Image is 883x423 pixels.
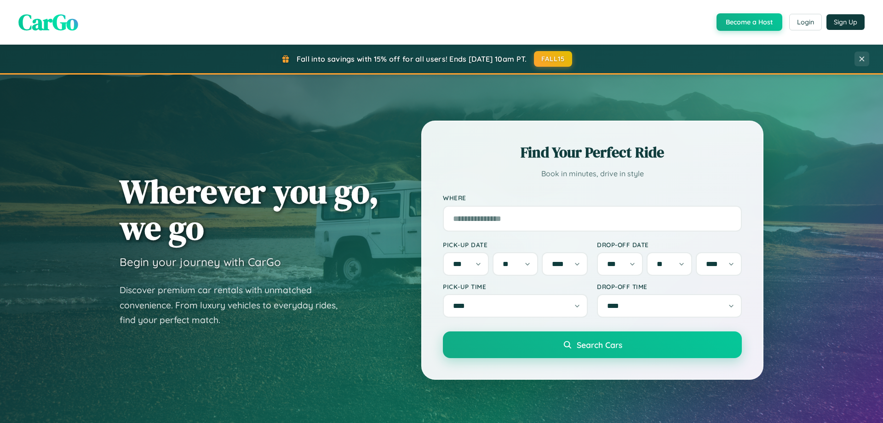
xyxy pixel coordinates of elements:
label: Pick-up Date [443,241,588,249]
button: Search Cars [443,331,742,358]
button: Become a Host [717,13,782,31]
label: Where [443,194,742,202]
h2: Find Your Perfect Ride [443,142,742,162]
p: Discover premium car rentals with unmatched convenience. From luxury vehicles to everyday rides, ... [120,283,350,328]
p: Book in minutes, drive in style [443,167,742,180]
h1: Wherever you go, we go [120,173,379,246]
span: CarGo [18,7,78,37]
label: Drop-off Date [597,241,742,249]
button: FALL15 [534,51,573,67]
span: Fall into savings with 15% off for all users! Ends [DATE] 10am PT. [297,54,527,64]
button: Sign Up [826,14,865,30]
button: Login [789,14,822,30]
label: Drop-off Time [597,283,742,290]
label: Pick-up Time [443,283,588,290]
h3: Begin your journey with CarGo [120,255,281,269]
span: Search Cars [577,340,622,350]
